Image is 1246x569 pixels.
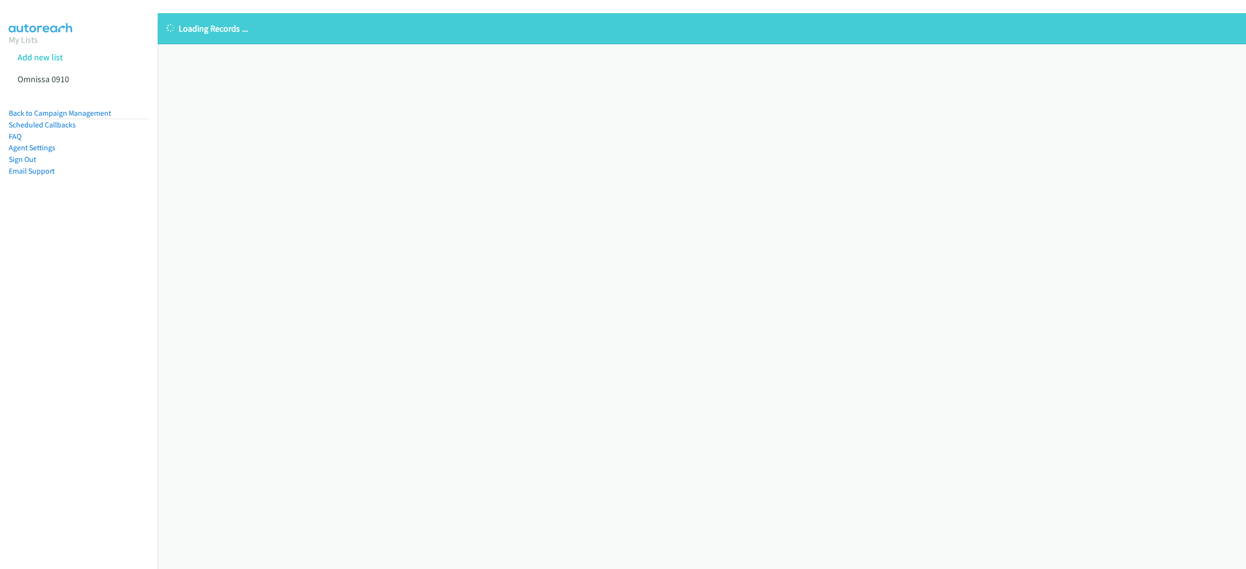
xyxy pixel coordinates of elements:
a: Omnissa 0910 [18,73,69,85]
a: Sign Out [9,155,36,164]
p: Loading Records ... [166,22,1237,35]
a: Back to Campaign Management [9,108,111,118]
a: Email Support [9,166,55,176]
a: My Lists [9,34,38,45]
a: Agent Settings [9,143,55,152]
a: Scheduled Callbacks [9,120,76,129]
a: FAQ [9,132,21,141]
a: Add new list [18,52,63,63]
